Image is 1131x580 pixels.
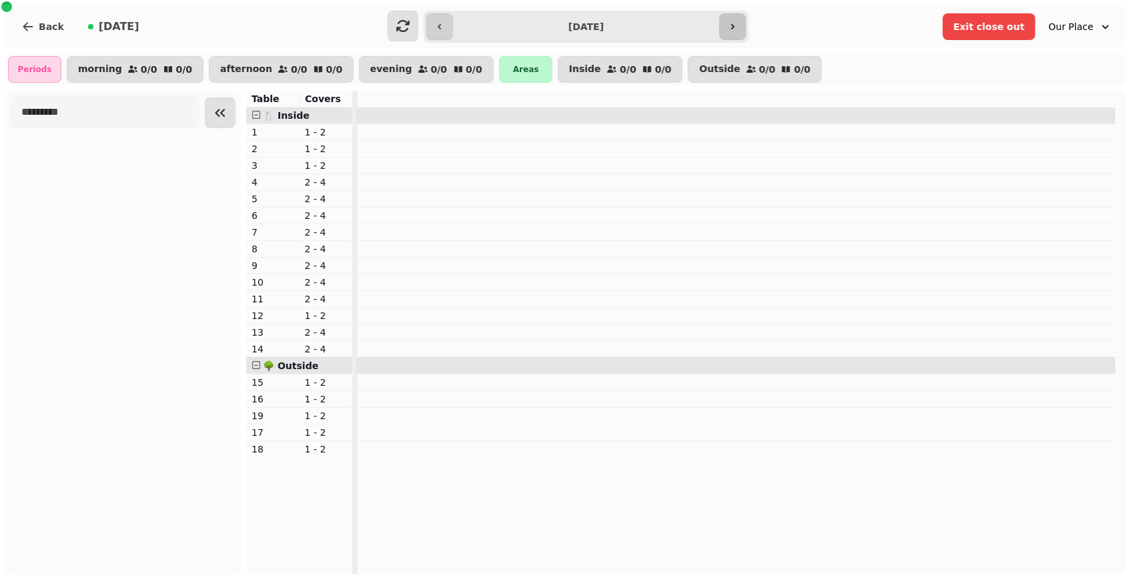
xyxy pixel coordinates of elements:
p: 2 - 4 [305,259,348,272]
p: 2 - 4 [305,326,348,339]
p: 8 [252,242,294,256]
button: Inside0/00/0 [558,56,683,83]
p: 2 - 4 [305,276,348,289]
button: Exit close out [943,13,1036,40]
p: 17 [252,426,294,439]
p: 7 [252,226,294,239]
p: 1 - 2 [305,159,348,172]
p: 11 [252,292,294,306]
button: Our Place [1041,15,1120,39]
p: 2 - 4 [305,342,348,356]
span: Our Place [1049,20,1094,33]
p: 12 [252,309,294,322]
button: Outside0/00/0 [688,56,821,83]
p: afternoon [220,64,272,75]
p: 0 / 0 [620,65,637,74]
p: 1 - 2 [305,443,348,456]
p: 13 [252,326,294,339]
div: Areas [499,56,552,83]
span: 🌳 Outside [263,360,318,371]
button: Collapse sidebar [205,97,236,128]
p: 10 [252,276,294,289]
span: Back [39,22,64,31]
p: evening [370,64,412,75]
p: 2 - 4 [305,242,348,256]
p: Inside [569,64,601,75]
button: morning0/00/0 [67,56,204,83]
p: 1 - 2 [305,309,348,322]
p: 0 / 0 [759,65,776,74]
p: 14 [252,342,294,356]
p: 0 / 0 [466,65,483,74]
p: 2 [252,142,294,156]
span: Covers [305,93,341,104]
p: 2 - 4 [305,176,348,189]
p: 2 - 4 [305,292,348,306]
p: 1 - 2 [305,426,348,439]
p: 1 - 2 [305,142,348,156]
p: Outside [699,64,740,75]
p: 19 [252,409,294,422]
p: 6 [252,209,294,222]
p: 0 / 0 [141,65,157,74]
p: 1 - 2 [305,392,348,406]
p: 2 - 4 [305,192,348,206]
p: 16 [252,392,294,406]
p: 1 - 2 [305,409,348,422]
p: 0 / 0 [431,65,448,74]
p: 1 - 2 [305,125,348,139]
p: 0 / 0 [291,65,308,74]
button: evening0/00/0 [359,56,494,83]
p: 9 [252,259,294,272]
p: 18 [252,443,294,456]
p: 4 [252,176,294,189]
span: 🍴 Inside [263,110,310,121]
p: 5 [252,192,294,206]
span: Exit close out [954,22,1025,31]
p: 0 / 0 [655,65,672,74]
p: 3 [252,159,294,172]
span: Table [252,93,280,104]
p: 0 / 0 [794,65,811,74]
p: 15 [252,376,294,389]
p: 2 - 4 [305,226,348,239]
button: Back [11,11,75,43]
p: morning [78,64,122,75]
button: [DATE] [77,11,150,43]
button: afternoon0/00/0 [209,56,354,83]
p: 1 [252,125,294,139]
p: 2 - 4 [305,209,348,222]
div: Periods [8,56,61,83]
p: 1 - 2 [305,376,348,389]
p: 0 / 0 [176,65,193,74]
p: 0 / 0 [326,65,343,74]
span: [DATE] [99,21,139,32]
